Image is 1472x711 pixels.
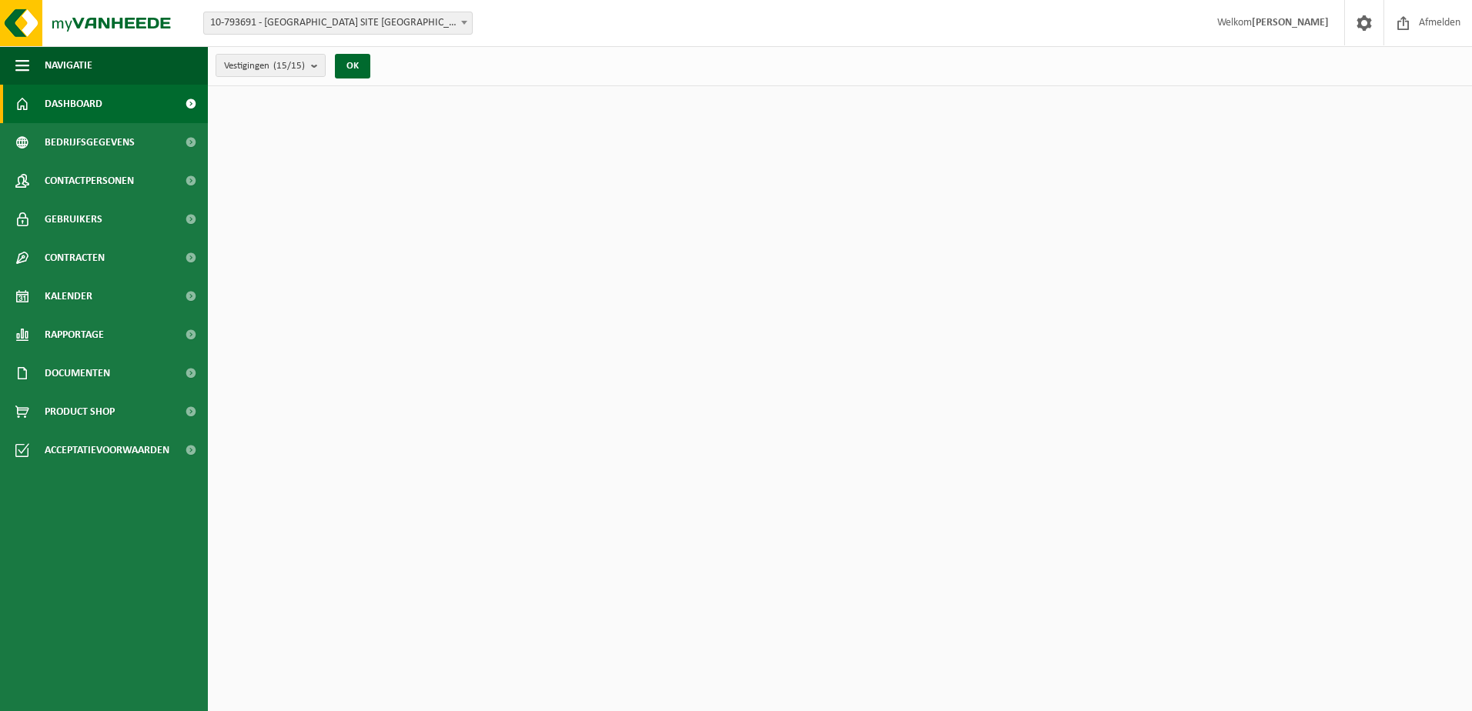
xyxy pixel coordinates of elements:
[45,277,92,315] span: Kalender
[216,54,326,77] button: Vestigingen(15/15)
[204,12,472,34] span: 10-793691 - VANHEEDE SITE GELUWE - GELUWE
[45,85,102,123] span: Dashboard
[224,55,305,78] span: Vestigingen
[273,61,305,71] count: (15/15)
[45,354,110,392] span: Documenten
[1252,17,1329,28] strong: [PERSON_NAME]
[203,12,473,35] span: 10-793691 - VANHEEDE SITE GELUWE - GELUWE
[45,123,135,162] span: Bedrijfsgegevens
[45,162,134,200] span: Contactpersonen
[45,315,104,354] span: Rapportage
[45,200,102,239] span: Gebruikers
[335,54,370,78] button: OK
[45,239,105,277] span: Contracten
[45,392,115,431] span: Product Shop
[45,46,92,85] span: Navigatie
[45,431,169,469] span: Acceptatievoorwaarden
